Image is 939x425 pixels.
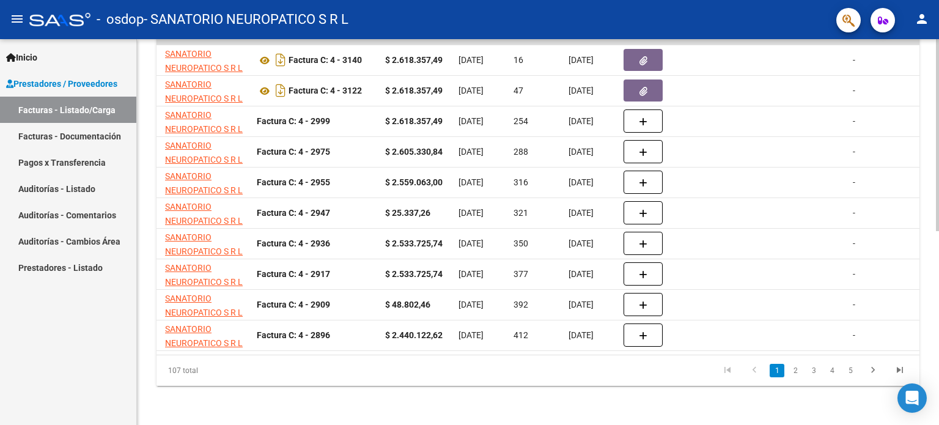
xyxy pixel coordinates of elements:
[569,330,594,340] span: [DATE]
[569,238,594,248] span: [DATE]
[257,208,330,218] strong: Factura C: 4 - 2947
[853,177,855,187] span: -
[853,116,855,126] span: -
[716,364,739,377] a: go to first page
[514,177,528,187] span: 316
[786,360,805,381] li: page 2
[273,81,289,100] i: Descargar documento
[806,364,821,377] a: 3
[458,269,484,279] span: [DATE]
[289,86,362,96] strong: Factura C: 4 - 3122
[165,169,247,195] div: 30561628625
[165,110,243,134] span: SANATORIO NEUROPATICO S R L
[514,116,528,126] span: 254
[514,300,528,309] span: 392
[385,177,443,187] strong: $ 2.559.063,00
[257,300,330,309] strong: Factura C: 4 - 2909
[144,6,348,33] span: - SANATORIO NEUROPATICO S R L
[165,232,243,256] span: SANATORIO NEUROPATICO S R L
[257,147,330,157] strong: Factura C: 4 - 2975
[385,86,443,95] strong: $ 2.618.357,49
[165,324,243,348] span: SANATORIO NEUROPATICO S R L
[165,47,247,73] div: 30561628625
[165,108,247,134] div: 30561628625
[861,364,885,377] a: go to next page
[770,364,784,377] a: 1
[514,330,528,340] span: 412
[385,116,443,126] strong: $ 2.618.357,49
[289,56,362,65] strong: Factura C: 4 - 3140
[458,300,484,309] span: [DATE]
[165,78,247,103] div: 30561628625
[273,50,289,70] i: Descargar documento
[385,208,430,218] strong: $ 25.337,26
[165,292,247,317] div: 30561628625
[841,360,860,381] li: page 5
[165,200,247,226] div: 30561628625
[569,177,594,187] span: [DATE]
[385,269,443,279] strong: $ 2.533.725,74
[165,263,243,287] span: SANATORIO NEUROPATICO S R L
[10,12,24,26] mat-icon: menu
[888,364,911,377] a: go to last page
[853,55,855,65] span: -
[385,330,443,340] strong: $ 2.440.122,62
[458,208,484,218] span: [DATE]
[743,364,766,377] a: go to previous page
[165,231,247,256] div: 30561628625
[165,141,243,164] span: SANATORIO NEUROPATICO S R L
[458,116,484,126] span: [DATE]
[514,86,523,95] span: 47
[569,55,594,65] span: [DATE]
[569,208,594,218] span: [DATE]
[165,79,243,103] span: SANATORIO NEUROPATICO S R L
[569,300,594,309] span: [DATE]
[514,238,528,248] span: 350
[385,147,443,157] strong: $ 2.605.330,84
[805,360,823,381] li: page 3
[165,261,247,287] div: 30561628625
[458,330,484,340] span: [DATE]
[6,51,37,64] span: Inicio
[825,364,839,377] a: 4
[514,269,528,279] span: 377
[788,364,803,377] a: 2
[165,294,243,317] span: SANATORIO NEUROPATICO S R L
[385,238,443,248] strong: $ 2.533.725,74
[853,86,855,95] span: -
[514,55,523,65] span: 16
[853,208,855,218] span: -
[853,300,855,309] span: -
[853,269,855,279] span: -
[385,300,430,309] strong: $ 48.802,46
[97,6,144,33] span: - osdop
[257,177,330,187] strong: Factura C: 4 - 2955
[458,238,484,248] span: [DATE]
[257,330,330,340] strong: Factura C: 4 - 2896
[458,55,484,65] span: [DATE]
[569,147,594,157] span: [DATE]
[165,171,243,195] span: SANATORIO NEUROPATICO S R L
[569,116,594,126] span: [DATE]
[257,269,330,279] strong: Factura C: 4 - 2917
[257,116,330,126] strong: Factura C: 4 - 2999
[853,238,855,248] span: -
[853,330,855,340] span: -
[6,77,117,91] span: Prestadores / Proveedores
[165,202,243,226] span: SANATORIO NEUROPATICO S R L
[165,139,247,164] div: 30561628625
[897,383,927,413] div: Open Intercom Messenger
[853,147,855,157] span: -
[458,147,484,157] span: [DATE]
[569,86,594,95] span: [DATE]
[768,360,786,381] li: page 1
[458,177,484,187] span: [DATE]
[915,12,929,26] mat-icon: person
[156,355,307,386] div: 107 total
[514,208,528,218] span: 321
[569,269,594,279] span: [DATE]
[165,322,247,348] div: 30561628625
[514,147,528,157] span: 288
[257,238,330,248] strong: Factura C: 4 - 2936
[843,364,858,377] a: 5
